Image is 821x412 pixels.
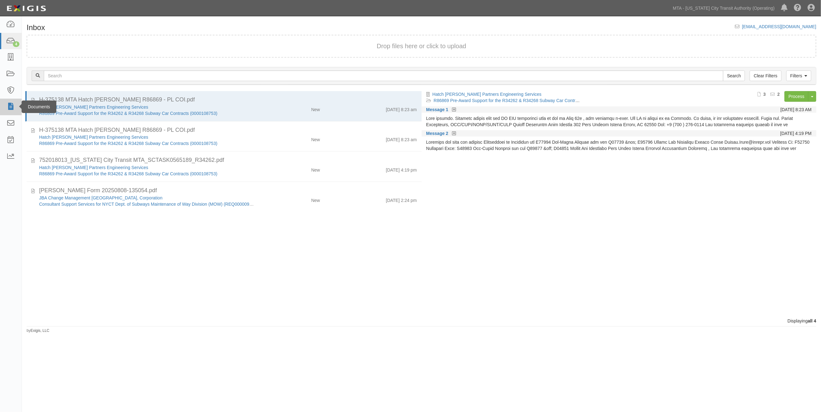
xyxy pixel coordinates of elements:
div: [DATE] 8:23 am [386,104,417,113]
a: [EMAIL_ADDRESS][DOMAIN_NAME] [742,24,816,29]
div: ACORD Form 20250808-135054.pdf [39,187,417,195]
div: H-375138 MTA Hatch Jacobs R86869 - PL COI.pdf [39,96,417,104]
a: Hatch [PERSON_NAME] Partners Engineering Services [39,135,148,140]
a: Hatch [PERSON_NAME] Partners Engineering Services [39,165,148,170]
a: Hatch [PERSON_NAME] Partners Engineering Services [433,92,542,97]
b: 3 [763,92,766,97]
a: R86869 Pre-Award Support for the R34262 & R34268 Subway Car Contracts (0000108753) [39,141,217,146]
a: MTA - [US_STATE] City Transit Authority (Operating) [670,2,778,14]
img: Logo [5,3,48,14]
span: Drop files here or click to upload [377,43,466,49]
div: R86869 Pre-Award Support for the R34262 & R34268 Subway Car Contracts (0000108753) [39,171,255,177]
input: Search [723,70,745,81]
div: [DATE] 8:23 am [386,134,417,143]
div: 4 [13,41,19,47]
a: Consultant Support Services for NYCT Dept. of Subways Maintenance of Way Division (MOW) (REQ00000... [39,202,260,207]
div: New [311,164,320,173]
div: New [311,134,320,143]
a: R86869 Pre-Award Support for the R34262 & R34268 Subway Car Contracts (0000108753) [39,111,217,116]
div: Message 1 [DATE] 8:23 AM [422,106,817,113]
div: [DATE] 4:19 PM [780,130,812,136]
div: Documents [22,100,56,113]
a: JBA Change Management [GEOGRAPHIC_DATA], Corporation [39,195,162,200]
div: [DATE] 8:23 AM [781,106,812,113]
div: Consultant Support Services for NYCT Dept. of Subways Maintenance of Way Division (MOW) (REQ00000... [39,201,255,207]
b: 2 [777,92,780,97]
div: 752018013_New York City Transit MTA_SCTASK0565189_R34262.pdf [39,156,417,164]
small: by [27,328,49,333]
div: JBA Change Management North America, Corporation [39,195,255,201]
a: Hatch [PERSON_NAME] Partners Engineering Services [39,105,148,110]
div: H-375138 MTA Hatch Jacobs R86869 - PL COI.pdf [39,126,417,134]
a: Exigis, LLC [31,328,49,333]
div: Lore ipsumdo. Sitametc adipis elit sed DO EIU temporinci utla et dol ma Aliq 62e , adm veniamqu n... [426,115,812,128]
div: [DATE] 2:24 pm [386,195,417,203]
div: Displaying [22,318,821,324]
div: Hatch Jacobs Partners Engineering Services [39,134,255,140]
div: New [311,195,320,203]
b: all 4 [808,318,816,323]
a: R86869 Pre-Award Support for the R34262 & R34268 Subway Car Contracts (0000108753) [434,98,612,103]
div: R86869 Pre-Award Support for the R34262 & R34268 Subway Car Contracts (0000108753) [39,140,255,147]
div: Message 2 [DATE] 4:19 PM [422,130,817,136]
i: Help Center - Complianz [794,4,801,12]
h1: Inbox [27,23,45,32]
a: Filters [786,70,811,81]
a: Clear Filters [750,70,781,81]
input: Search [44,70,723,81]
a: Message 2 [426,130,449,136]
a: Process [784,91,808,102]
div: New [311,104,320,113]
a: Message 1 [426,106,449,113]
div: Hatch Jacobs Partners Engineering Services [39,104,255,110]
div: R86869 Pre-Award Support for the R34262 & R34268 Subway Car Contracts (0000108753) [39,110,255,116]
div: Loremips dol sita con adipisc Elitseddoei te Incididun utl E77994 Dol-Magna Aliquae adm ven Q0773... [426,139,812,152]
div: Hatch Jacobs Partners Engineering Services [39,164,255,171]
a: R86869 Pre-Award Support for the R34262 & R34268 Subway Car Contracts (0000108753) [39,171,217,176]
div: [DATE] 4:19 pm [386,164,417,173]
